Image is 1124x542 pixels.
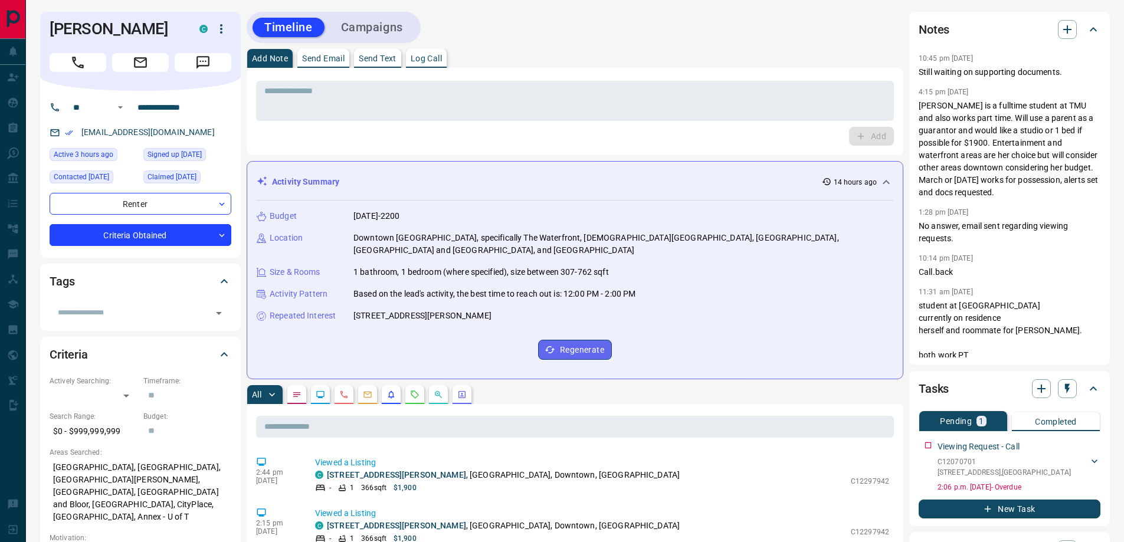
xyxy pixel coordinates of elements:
[270,288,327,300] p: Activity Pattern
[112,53,169,72] span: Email
[315,456,889,469] p: Viewed a Listing
[327,520,680,532] p: , [GEOGRAPHIC_DATA], Downtown, [GEOGRAPHIC_DATA]
[938,482,1100,492] p: 2:06 p.m. [DATE] - Overdue
[143,411,231,422] p: Budget:
[394,482,417,493] p: $1,900
[353,210,399,222] p: [DATE]-2200
[353,232,893,257] p: Downtown [GEOGRAPHIC_DATA], specifically The Waterfront, [DEMOGRAPHIC_DATA][GEOGRAPHIC_DATA], [GE...
[50,340,231,369] div: Criteria
[50,170,137,187] div: Sun Mar 12 2023
[315,507,889,520] p: Viewed a Listing
[457,390,467,399] svg: Agent Actions
[329,18,415,37] button: Campaigns
[410,390,420,399] svg: Requests
[256,468,297,477] p: 2:44 pm
[919,288,973,296] p: 11:31 am [DATE]
[50,447,231,458] p: Areas Searched:
[148,149,202,160] span: Signed up [DATE]
[50,53,106,72] span: Call
[50,267,231,295] div: Tags
[919,66,1100,78] p: Still waiting on supporting documents.
[270,266,320,278] p: Size & Rooms
[143,148,231,165] div: Sat Oct 15 2022
[199,25,208,33] div: condos.ca
[919,208,969,216] p: 1:28 pm [DATE]
[386,390,396,399] svg: Listing Alerts
[834,177,877,188] p: 14 hours ago
[50,458,231,527] p: [GEOGRAPHIC_DATA], [GEOGRAPHIC_DATA], [GEOGRAPHIC_DATA][PERSON_NAME], [GEOGRAPHIC_DATA], [GEOGRAP...
[919,379,949,398] h2: Tasks
[252,390,261,399] p: All
[65,129,73,137] svg: Email Verified
[919,54,973,63] p: 10:45 pm [DATE]
[113,100,127,114] button: Open
[538,340,612,360] button: Regenerate
[148,171,196,183] span: Claimed [DATE]
[50,224,231,246] div: Criteria Obtained
[256,477,297,485] p: [DATE]
[315,521,323,530] div: condos.ca
[353,266,609,278] p: 1 bathroom, 1 bedroom (where specified), size between 307-762 sqft
[919,300,1100,498] p: student at [GEOGRAPHIC_DATA] currently on residence herself and roommate for [PERSON_NAME]. both ...
[50,19,182,38] h1: [PERSON_NAME]
[938,467,1071,478] p: [STREET_ADDRESS] , [GEOGRAPHIC_DATA]
[302,54,345,63] p: Send Email
[50,376,137,386] p: Actively Searching:
[353,310,491,322] p: [STREET_ADDRESS][PERSON_NAME]
[979,417,984,425] p: 1
[919,20,949,39] h2: Notes
[143,376,231,386] p: Timeframe:
[919,220,1100,245] p: No answer, email sent regarding viewing requests.
[143,170,231,187] div: Sun Jun 16 2024
[270,210,297,222] p: Budget
[919,15,1100,44] div: Notes
[940,417,972,425] p: Pending
[919,254,973,262] p: 10:14 pm [DATE]
[919,100,1100,199] p: [PERSON_NAME] is a fulltime student at TMU and also works part time. Will use a parent as a guara...
[211,305,227,321] button: Open
[292,390,302,399] svg: Notes
[1035,418,1077,426] p: Completed
[81,127,215,137] a: [EMAIL_ADDRESS][DOMAIN_NAME]
[361,482,386,493] p: 366 sqft
[50,272,74,291] h2: Tags
[938,454,1100,480] div: C12070701[STREET_ADDRESS],[GEOGRAPHIC_DATA]
[50,193,231,215] div: Renter
[327,470,466,479] a: [STREET_ADDRESS][PERSON_NAME]
[253,18,325,37] button: Timeline
[256,527,297,536] p: [DATE]
[411,54,442,63] p: Log Call
[919,88,969,96] p: 4:15 pm [DATE]
[938,441,1020,453] p: Viewing Request - Call
[50,345,88,364] h2: Criteria
[316,390,325,399] svg: Lead Browsing Activity
[919,375,1100,403] div: Tasks
[50,411,137,422] p: Search Range:
[363,390,372,399] svg: Emails
[350,482,354,493] p: 1
[359,54,396,63] p: Send Text
[272,176,339,188] p: Activity Summary
[270,310,336,322] p: Repeated Interest
[919,266,1100,278] p: Call.back
[270,232,303,244] p: Location
[919,500,1100,518] button: New Task
[50,422,137,441] p: $0 - $999,999,999
[256,519,297,527] p: 2:15 pm
[54,149,113,160] span: Active 3 hours ago
[252,54,288,63] p: Add Note
[50,148,137,165] div: Sun Aug 17 2025
[327,521,466,530] a: [STREET_ADDRESS][PERSON_NAME]
[315,471,323,479] div: condos.ca
[851,527,889,537] p: C12297942
[938,456,1071,467] p: C12070701
[257,171,893,193] div: Activity Summary14 hours ago
[353,288,635,300] p: Based on the lead's activity, the best time to reach out is: 12:00 PM - 2:00 PM
[327,469,680,481] p: , [GEOGRAPHIC_DATA], Downtown, [GEOGRAPHIC_DATA]
[175,53,231,72] span: Message
[434,390,443,399] svg: Opportunities
[54,171,109,183] span: Contacted [DATE]
[851,476,889,487] p: C12297942
[339,390,349,399] svg: Calls
[329,482,331,493] p: -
